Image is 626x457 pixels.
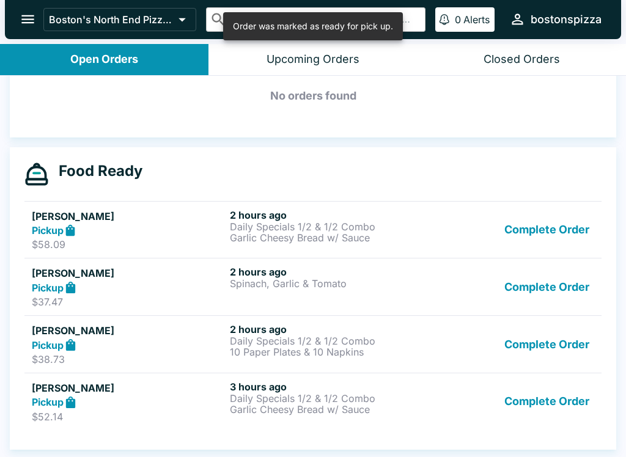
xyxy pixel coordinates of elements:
[32,411,225,423] p: $52.14
[463,13,490,26] p: Alerts
[499,266,594,308] button: Complete Order
[24,373,602,430] a: [PERSON_NAME]Pickup$52.143 hours agoDaily Specials 1/2 & 1/2 ComboGarlic Cheesy Bread w/ SauceCom...
[499,323,594,365] button: Complete Order
[499,381,594,423] button: Complete Order
[267,53,359,67] div: Upcoming Orders
[233,16,393,37] div: Order was marked as ready for pick up.
[230,278,423,289] p: Spinach, Garlic & Tomato
[32,266,225,280] h5: [PERSON_NAME]
[32,282,64,294] strong: Pickup
[531,12,602,27] div: bostonspizza
[230,232,423,243] p: Garlic Cheesy Bread w/ Sauce
[12,4,43,35] button: open drawer
[32,353,225,365] p: $38.73
[230,335,423,346] p: Daily Specials 1/2 & 1/2 Combo
[32,396,64,408] strong: Pickup
[455,13,461,26] p: 0
[499,209,594,251] button: Complete Order
[32,209,225,224] h5: [PERSON_NAME]
[230,221,423,232] p: Daily Specials 1/2 & 1/2 Combo
[32,224,64,236] strong: Pickup
[49,162,142,180] h4: Food Ready
[230,381,423,393] h6: 3 hours ago
[32,323,225,338] h5: [PERSON_NAME]
[484,53,560,67] div: Closed Orders
[230,346,423,357] p: 10 Paper Plates & 10 Napkins
[32,381,225,395] h5: [PERSON_NAME]
[24,201,602,258] a: [PERSON_NAME]Pickup$58.092 hours agoDaily Specials 1/2 & 1/2 ComboGarlic Cheesy Bread w/ SauceCom...
[230,404,423,415] p: Garlic Cheesy Bread w/ Sauce
[230,209,423,221] h6: 2 hours ago
[70,53,138,67] div: Open Orders
[32,296,225,308] p: $37.47
[24,74,602,118] h5: No orders found
[32,238,225,250] p: $58.09
[24,258,602,315] a: [PERSON_NAME]Pickup$37.472 hours agoSpinach, Garlic & TomatoComplete Order
[32,339,64,351] strong: Pickup
[504,6,606,32] button: bostonspizza
[43,8,196,31] button: Boston's North End Pizza Bakery
[230,393,423,404] p: Daily Specials 1/2 & 1/2 Combo
[230,266,423,278] h6: 2 hours ago
[24,315,602,373] a: [PERSON_NAME]Pickup$38.732 hours agoDaily Specials 1/2 & 1/2 Combo10 Paper Plates & 10 NapkinsCom...
[230,323,423,335] h6: 2 hours ago
[49,13,174,26] p: Boston's North End Pizza Bakery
